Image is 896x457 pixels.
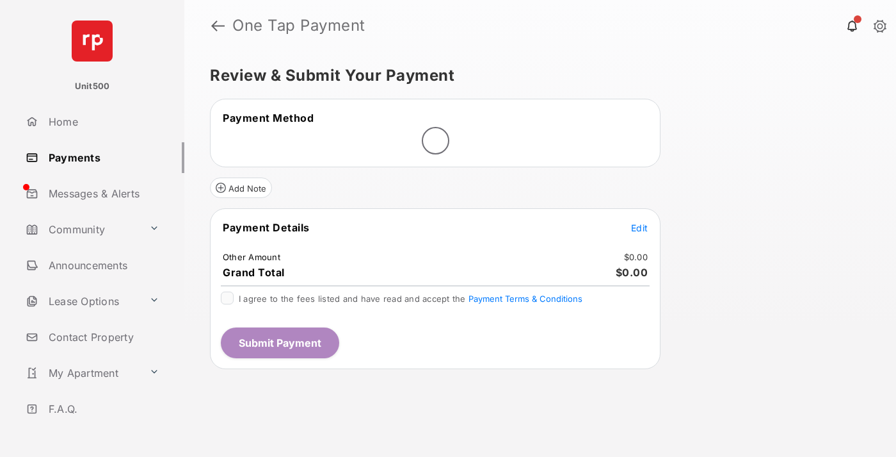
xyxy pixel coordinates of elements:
[72,21,113,62] img: svg+xml;base64,PHN2ZyB4bWxucz0iaHR0cDovL3d3dy53My5vcmcvMjAwMC9zdmciIHdpZHRoPSI2NCIgaGVpZ2h0PSI2NC...
[75,80,110,93] p: Unit500
[20,358,144,388] a: My Apartment
[623,251,648,263] td: $0.00
[239,294,582,304] span: I agree to the fees listed and have read and accept the
[221,328,339,358] button: Submit Payment
[20,286,144,317] a: Lease Options
[222,251,281,263] td: Other Amount
[20,142,184,173] a: Payments
[223,221,310,234] span: Payment Details
[20,322,184,353] a: Contact Property
[232,18,365,33] strong: One Tap Payment
[223,266,285,279] span: Grand Total
[631,222,648,233] span: Edit
[20,106,184,137] a: Home
[631,221,648,234] button: Edit
[20,214,144,245] a: Community
[223,112,314,124] span: Payment Method
[20,250,184,281] a: Announcements
[210,178,272,198] button: Add Note
[20,178,184,209] a: Messages & Alerts
[210,68,860,83] h5: Review & Submit Your Payment
[468,294,582,304] button: I agree to the fees listed and have read and accept the
[20,394,184,424] a: F.A.Q.
[616,266,648,279] span: $0.00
